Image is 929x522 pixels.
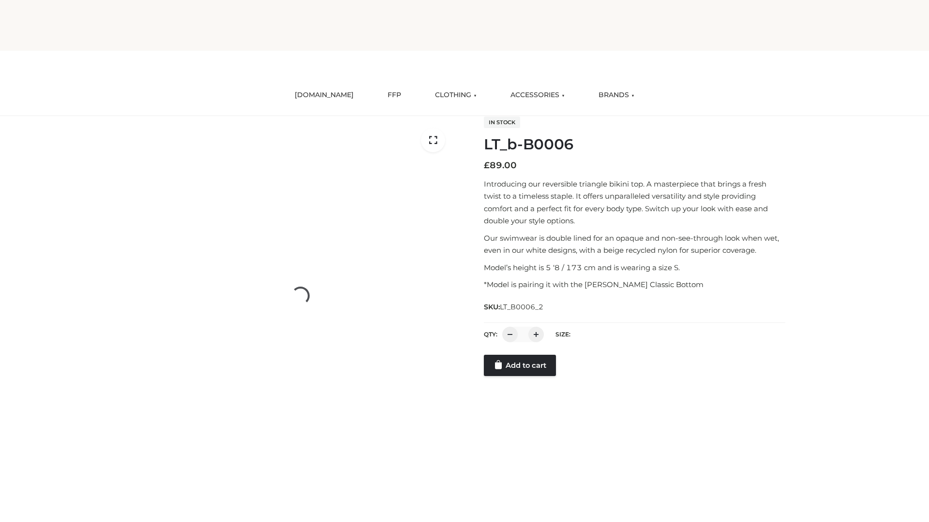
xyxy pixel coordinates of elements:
label: Size: [555,331,570,338]
label: QTY: [484,331,497,338]
a: Add to cart [484,355,556,376]
p: Model’s height is 5 ‘8 / 173 cm and is wearing a size S. [484,261,785,274]
h1: LT_b-B0006 [484,136,785,153]
span: £ [484,160,490,171]
span: SKU: [484,301,544,313]
a: CLOTHING [428,85,484,106]
p: Introducing our reversible triangle bikini top. A masterpiece that brings a fresh twist to a time... [484,178,785,227]
a: FFP [380,85,408,106]
p: Our swimwear is double lined for an opaque and non-see-through look when wet, even in our white d... [484,232,785,257]
a: [DOMAIN_NAME] [287,85,361,106]
p: *Model is pairing it with the [PERSON_NAME] Classic Bottom [484,278,785,291]
span: In stock [484,116,520,128]
bdi: 89.00 [484,160,517,171]
span: LT_B0006_2 [500,303,543,311]
a: ACCESSORIES [503,85,572,106]
a: BRANDS [591,85,642,106]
